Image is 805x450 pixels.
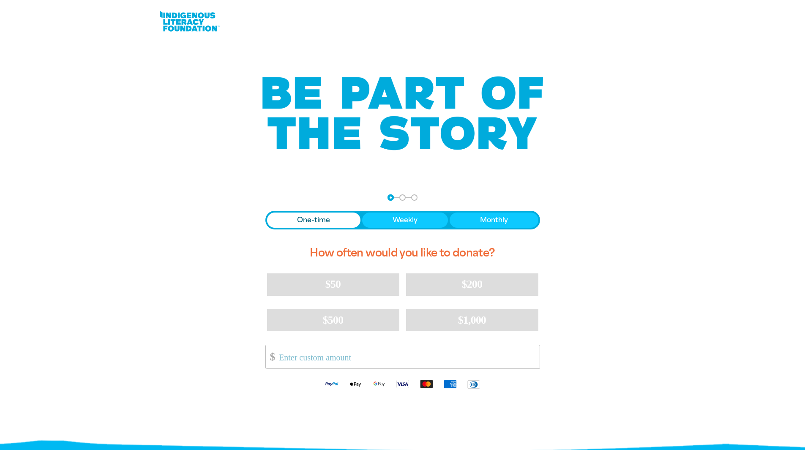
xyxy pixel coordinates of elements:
img: Be part of the story [255,60,551,167]
span: $50 [325,278,341,290]
input: Enter custom amount [273,345,539,368]
span: One-time [297,215,330,225]
button: $200 [406,273,538,295]
button: Navigate to step 2 of 3 to enter your details [399,194,406,201]
img: Paypal logo [320,379,344,389]
span: $200 [462,278,483,290]
span: Monthly [480,215,508,225]
img: Diners Club logo [462,379,486,389]
span: $ [266,347,275,366]
button: $50 [267,273,399,295]
button: $500 [267,309,399,331]
button: Navigate to step 3 of 3 to enter your payment details [411,194,418,201]
button: Navigate to step 1 of 3 to enter your donation amount [387,194,394,201]
div: Donation frequency [265,211,540,229]
button: $1,000 [406,309,538,331]
button: One-time [267,213,361,228]
img: Mastercard logo [415,379,438,389]
h2: How often would you like to donate? [265,240,540,267]
img: Apple Pay logo [344,379,367,389]
img: American Express logo [438,379,462,389]
span: $1,000 [458,314,486,326]
button: Monthly [450,213,538,228]
button: Weekly [362,213,448,228]
div: Available payment methods [265,372,540,395]
img: Google Pay logo [367,379,391,389]
img: Visa logo [391,379,415,389]
span: Weekly [393,215,418,225]
span: $500 [323,314,344,326]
